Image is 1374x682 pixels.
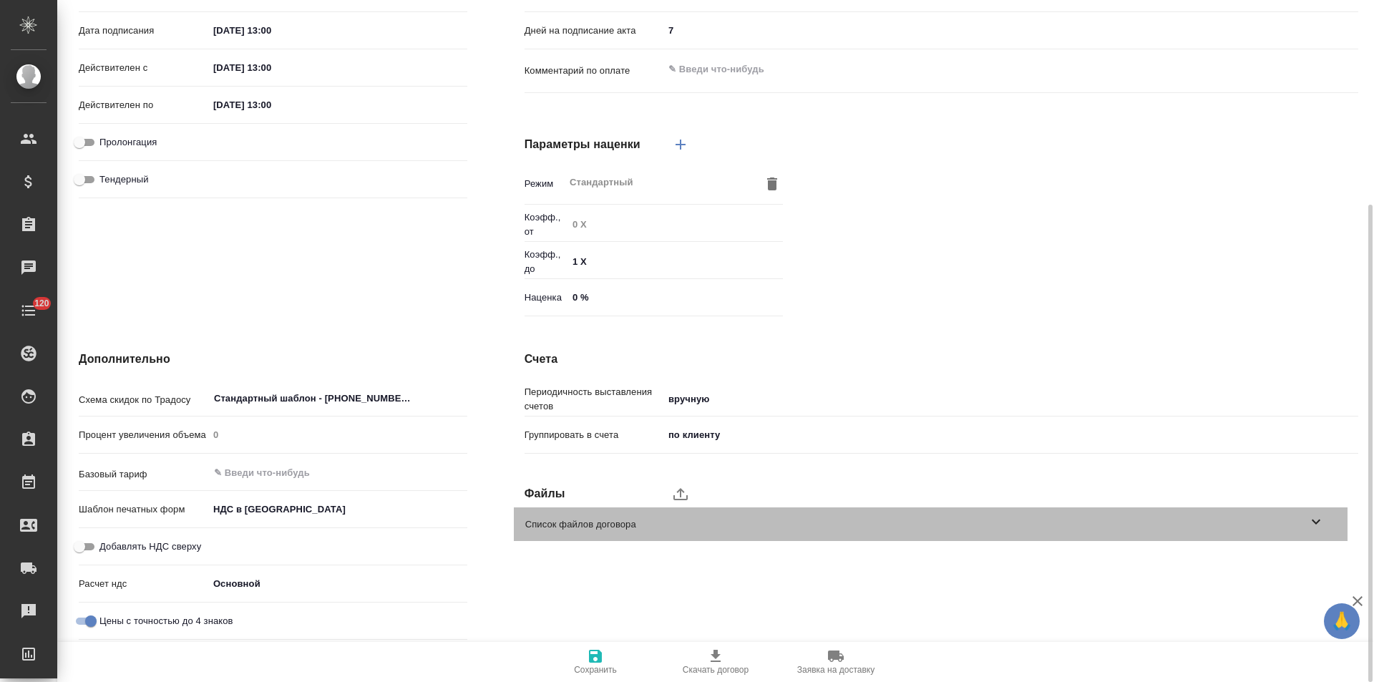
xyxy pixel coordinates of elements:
[208,497,467,522] div: НДС в [GEOGRAPHIC_DATA]
[79,24,208,38] p: Дата подписания
[99,172,149,187] span: Тендерный
[525,351,1358,368] h4: Счета
[208,424,467,445] input: Пустое поле
[525,210,567,239] p: Коэфф., от
[79,393,208,407] p: Схема скидок по Традосу
[79,351,467,368] h4: Дополнительно
[663,423,1358,447] div: по клиенту
[208,572,467,596] div: Основной
[525,485,663,502] h4: Файлы
[525,136,663,153] h4: Параметры наценки
[79,502,208,517] p: Шаблон печатных форм
[663,127,698,162] button: Добавить
[514,507,1348,541] div: Список файлов договора
[99,614,233,628] span: Цены с точностью до 4 знаков
[79,467,208,482] p: Базовый тариф
[525,517,1307,532] span: Список файлов договора
[525,428,663,442] p: Группировать в счета
[79,61,208,75] p: Действителен с
[683,665,749,675] span: Скачать договор
[459,472,462,474] button: Open
[525,177,564,191] p: Режим
[761,173,783,195] button: Удалить режим
[663,20,1358,41] input: ✎ Введи что-нибудь
[525,64,663,78] p: Комментарий по оплате
[4,293,54,328] a: 120
[525,385,663,414] p: Периодичность выставления счетов
[79,428,208,442] p: Процент увеличения объема
[79,98,208,112] p: Действителен по
[525,24,663,38] p: Дней на подписание акта
[656,642,776,682] button: Скачать договор
[567,252,783,273] input: ✎ Введи что-нибудь
[213,464,415,481] input: ✎ Введи что-нибудь
[1324,603,1360,639] button: 🙏
[776,642,896,682] button: Заявка на доставку
[567,215,783,235] input: Пустое поле
[525,291,567,305] p: Наценка
[99,135,157,150] span: Пролонгация
[459,397,462,400] button: Open
[535,642,656,682] button: Сохранить
[79,577,208,591] p: Расчет ндс
[663,387,1358,411] div: вручную
[208,57,333,78] input: ✎ Введи что-нибудь
[99,540,201,554] span: Добавлять НДС сверху
[1330,606,1354,636] span: 🙏
[574,665,617,675] span: Сохранить
[663,477,698,511] label: upload
[567,287,783,308] input: ✎ Введи что-нибудь
[525,248,567,276] p: Коэфф., до
[797,665,874,675] span: Заявка на доставку
[208,20,333,41] input: ✎ Введи что-нибудь
[208,94,333,115] input: ✎ Введи что-нибудь
[26,296,58,311] span: 120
